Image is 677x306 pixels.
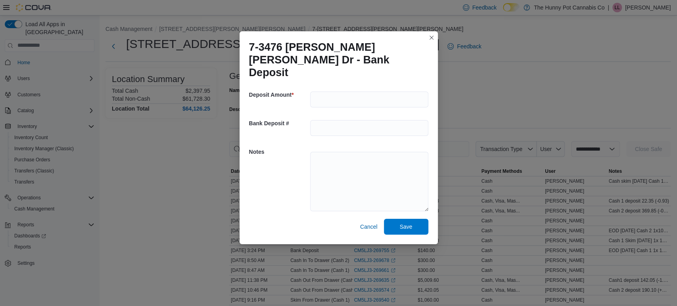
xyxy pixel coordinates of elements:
h5: Bank Deposit # [249,115,309,131]
button: Cancel [357,219,381,235]
h5: Notes [249,144,309,160]
h1: 7-3476 [PERSON_NAME] [PERSON_NAME] Dr - Bank Deposit [249,41,422,79]
span: Cancel [360,223,378,231]
button: Closes this modal window [427,33,436,42]
h5: Deposit Amount [249,87,309,103]
span: Save [400,223,412,231]
button: Save [384,219,428,235]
